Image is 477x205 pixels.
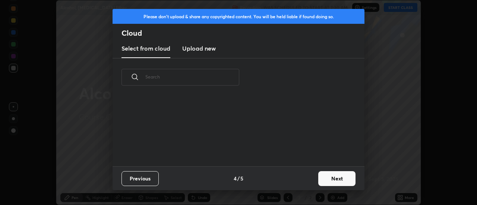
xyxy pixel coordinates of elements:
button: Previous [121,171,159,186]
h4: 4 [234,174,237,182]
h3: Upload new [182,44,216,53]
h3: Select from cloud [121,44,170,53]
h4: / [237,174,240,182]
div: Please don't upload & share any copyrighted content. You will be held liable if found doing so. [113,9,364,24]
button: Next [318,171,356,186]
h4: 5 [240,174,243,182]
input: Search [145,61,239,93]
h2: Cloud [121,28,364,38]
